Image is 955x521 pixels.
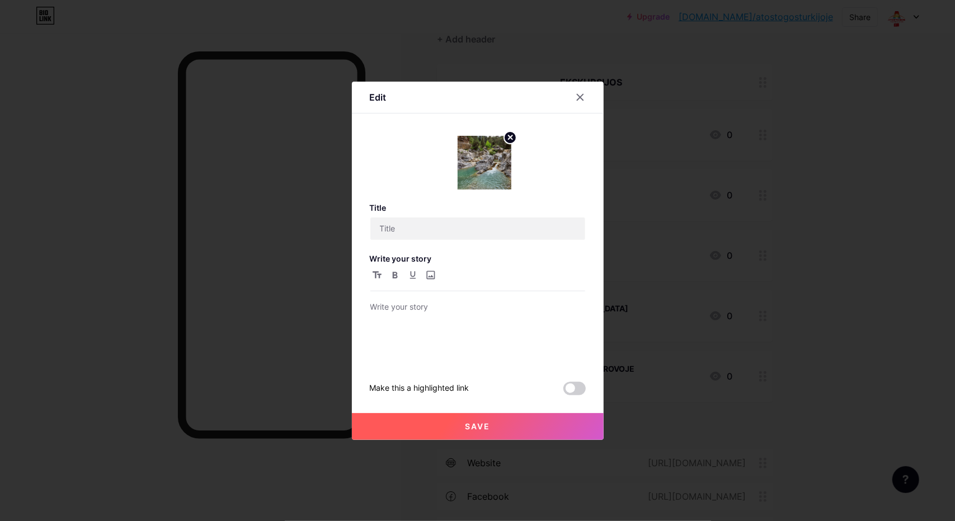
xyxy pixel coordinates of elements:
span: Save [465,421,490,431]
h3: Title [370,203,586,212]
h3: Write your story [370,254,586,263]
button: Save [352,413,604,440]
input: Title [370,217,585,240]
div: Make this a highlighted link [370,382,469,395]
div: Edit [370,91,387,104]
img: link_thumbnail [458,136,511,190]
